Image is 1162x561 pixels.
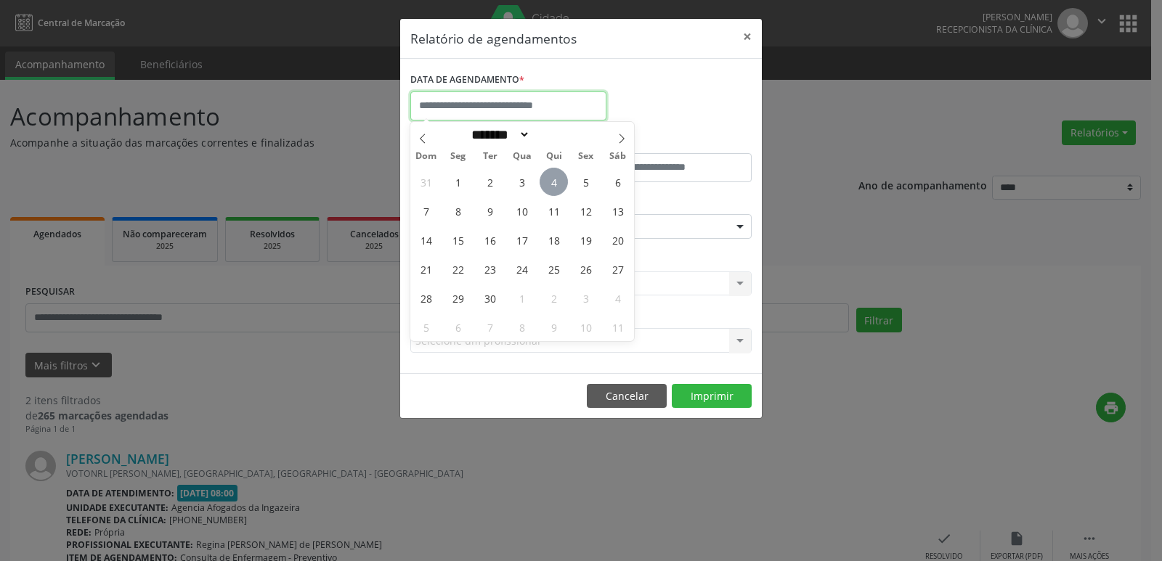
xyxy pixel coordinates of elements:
span: Setembro 7, 2025 [412,197,440,225]
span: Setembro 23, 2025 [476,255,504,283]
span: Setembro 3, 2025 [508,168,536,196]
span: Setembro 16, 2025 [476,226,504,254]
span: Sex [570,152,602,161]
span: Setembro 22, 2025 [444,255,472,283]
h5: Relatório de agendamentos [410,29,577,48]
span: Setembro 2, 2025 [476,168,504,196]
span: Setembro 17, 2025 [508,226,536,254]
span: Setembro 15, 2025 [444,226,472,254]
span: Setembro 19, 2025 [572,226,600,254]
span: Setembro 9, 2025 [476,197,504,225]
span: Setembro 5, 2025 [572,168,600,196]
span: Setembro 10, 2025 [508,197,536,225]
input: Year [530,127,578,142]
span: Setembro 28, 2025 [412,284,440,312]
span: Sáb [602,152,634,161]
span: Ter [474,152,506,161]
span: Setembro 20, 2025 [604,226,632,254]
span: Setembro 8, 2025 [444,197,472,225]
span: Setembro 29, 2025 [444,284,472,312]
span: Setembro 12, 2025 [572,197,600,225]
span: Outubro 7, 2025 [476,313,504,341]
span: Dom [410,152,442,161]
span: Outubro 5, 2025 [412,313,440,341]
span: Setembro 6, 2025 [604,168,632,196]
span: Setembro 27, 2025 [604,255,632,283]
button: Cancelar [587,384,667,409]
span: Setembro 1, 2025 [444,168,472,196]
span: Outubro 11, 2025 [604,313,632,341]
span: Setembro 24, 2025 [508,255,536,283]
span: Setembro 13, 2025 [604,197,632,225]
span: Outubro 4, 2025 [604,284,632,312]
span: Outubro 6, 2025 [444,313,472,341]
button: Close [733,19,762,54]
button: Imprimir [672,384,752,409]
span: Setembro 30, 2025 [476,284,504,312]
select: Month [466,127,530,142]
span: Setembro 4, 2025 [540,168,568,196]
label: ATÉ [585,131,752,153]
span: Outubro 2, 2025 [540,284,568,312]
span: Agosto 31, 2025 [412,168,440,196]
span: Outubro 9, 2025 [540,313,568,341]
span: Outubro 10, 2025 [572,313,600,341]
span: Outubro 1, 2025 [508,284,536,312]
label: DATA DE AGENDAMENTO [410,69,524,91]
span: Qui [538,152,570,161]
span: Setembro 26, 2025 [572,255,600,283]
span: Setembro 21, 2025 [412,255,440,283]
span: Seg [442,152,474,161]
span: Outubro 8, 2025 [508,313,536,341]
span: Setembro 11, 2025 [540,197,568,225]
span: Setembro 18, 2025 [540,226,568,254]
span: Outubro 3, 2025 [572,284,600,312]
span: Qua [506,152,538,161]
span: Setembro 25, 2025 [540,255,568,283]
span: Setembro 14, 2025 [412,226,440,254]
